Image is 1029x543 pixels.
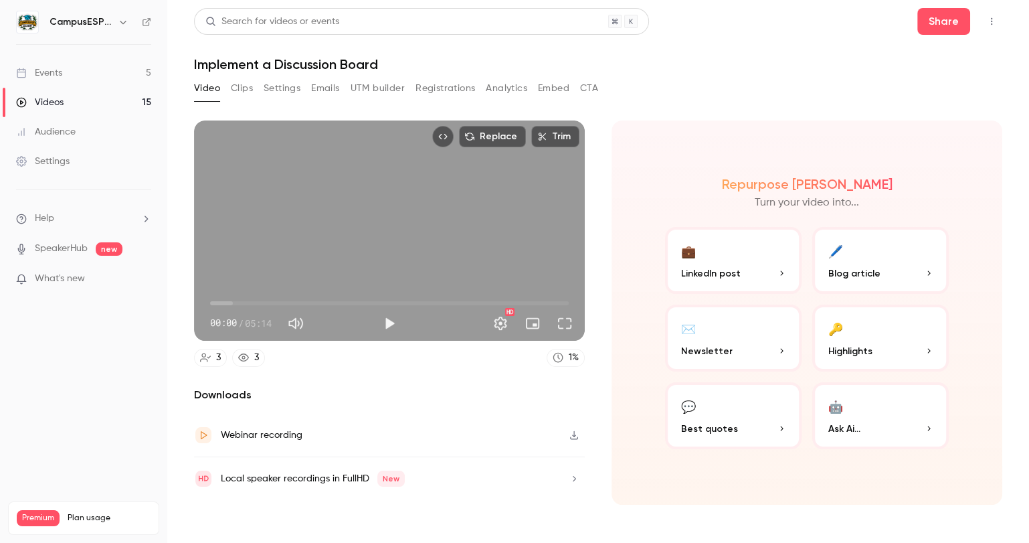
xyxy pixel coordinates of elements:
[17,510,60,526] span: Premium
[828,240,843,261] div: 🖊️
[254,351,259,365] div: 3
[232,349,265,367] a: 3
[432,126,454,147] button: Embed video
[221,471,405,487] div: Local speaker recordings in FullHD
[194,56,1002,72] h1: Implement a Discussion Board
[16,96,64,109] div: Videos
[681,240,696,261] div: 💼
[828,266,880,281] span: Blog article
[981,11,1002,32] button: Top Bar Actions
[665,227,802,294] button: 💼LinkedIn post
[311,78,339,99] button: Emails
[486,78,527,99] button: Analytics
[16,212,151,226] li: help-dropdown-opener
[681,266,741,281] span: LinkedIn post
[231,78,253,99] button: Clips
[569,351,579,365] div: 1 %
[547,349,585,367] a: 1%
[50,15,112,29] h6: CampusESP Academy
[812,382,949,449] button: 🤖Ask Ai...
[828,344,872,358] span: Highlights
[722,176,893,192] h2: Repurpose [PERSON_NAME]
[245,316,272,330] span: 05:14
[210,316,237,330] span: 00:00
[16,66,62,80] div: Events
[17,11,38,33] img: CampusESP Academy
[551,310,578,337] button: Full screen
[194,78,220,99] button: Video
[68,513,151,524] span: Plan usage
[681,396,696,416] div: 💬
[35,242,88,256] a: SpeakerHub
[377,471,405,487] span: New
[665,382,802,449] button: 💬Best quotes
[351,78,405,99] button: UTM builder
[210,316,272,330] div: 00:00
[812,305,949,372] button: 🔑Highlights
[376,310,403,337] button: Play
[205,15,339,29] div: Search for videos or events
[459,126,526,147] button: Replace
[282,310,309,337] button: Mute
[16,125,76,139] div: Audience
[264,78,300,99] button: Settings
[917,8,970,35] button: Share
[580,78,598,99] button: CTA
[16,155,70,168] div: Settings
[415,78,475,99] button: Registrations
[531,126,579,147] button: Trim
[828,422,860,436] span: Ask Ai...
[505,308,514,316] div: HD
[665,305,802,372] button: ✉️Newsletter
[238,316,244,330] span: /
[681,318,696,339] div: ✉️
[755,195,859,211] p: Turn your video into...
[135,273,151,285] iframe: Noticeable Trigger
[35,212,54,226] span: Help
[487,310,514,337] button: Settings
[828,396,843,416] div: 🤖
[538,78,569,99] button: Embed
[681,344,733,358] span: Newsletter
[812,227,949,294] button: 🖊️Blog article
[221,427,302,443] div: Webinar recording
[96,242,122,256] span: new
[194,349,227,367] a: 3
[519,310,546,337] button: Turn on miniplayer
[35,272,85,286] span: What's new
[216,351,221,365] div: 3
[194,387,585,403] h2: Downloads
[828,318,843,339] div: 🔑
[681,422,738,436] span: Best quotes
